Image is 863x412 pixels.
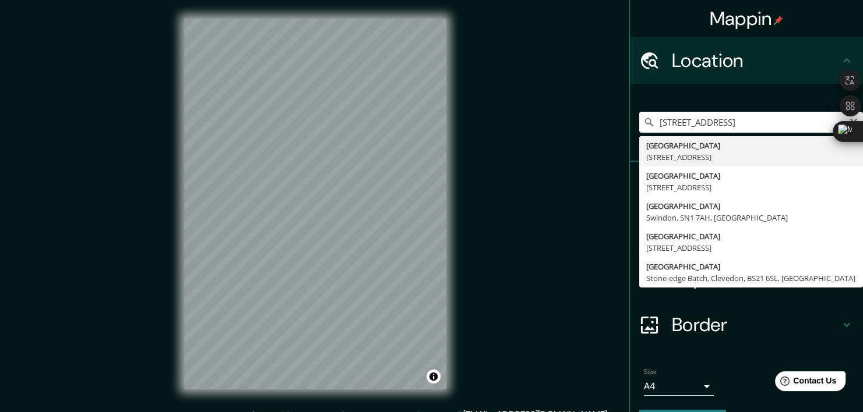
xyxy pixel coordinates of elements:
[427,370,441,383] button: Toggle attribution
[672,49,840,72] h4: Location
[644,367,656,377] label: Size
[646,272,856,284] div: Stone-edge Batch, Clevedon, BS21 6SL, [GEOGRAPHIC_DATA]
[630,301,863,348] div: Border
[672,313,840,336] h4: Border
[646,182,856,193] div: [STREET_ADDRESS]
[774,16,783,25] img: pin-icon.png
[630,208,863,255] div: Style
[646,140,856,151] div: [GEOGRAPHIC_DATA]
[644,377,714,396] div: A4
[646,230,856,242] div: [GEOGRAPHIC_DATA]
[630,255,863,301] div: Layout
[672,267,840,290] h4: Layout
[759,367,850,399] iframe: Help widget launcher
[630,37,863,84] div: Location
[646,261,856,272] div: [GEOGRAPHIC_DATA]
[630,162,863,208] div: Pins
[646,200,856,212] div: [GEOGRAPHIC_DATA]
[646,212,856,223] div: Swindon, SN1 7AH, [GEOGRAPHIC_DATA]
[646,242,856,254] div: [STREET_ADDRESS]
[184,19,446,389] canvas: Map
[639,112,863,133] input: Pick your city or area
[646,151,856,163] div: [STREET_ADDRESS]
[646,170,856,182] div: [GEOGRAPHIC_DATA]
[710,7,784,30] h4: Mappin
